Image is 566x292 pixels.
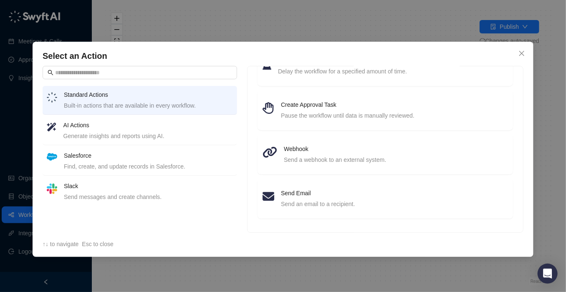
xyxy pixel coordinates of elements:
[515,47,528,60] button: Close
[64,90,233,99] h4: Standard Actions
[278,67,508,76] div: Delay the workflow for a specified amount of time.
[281,100,508,109] h4: Create Approval Task
[82,241,113,247] span: Esc to close
[281,199,508,209] div: Send an email to a recipient.
[281,111,508,120] div: Pause the workflow until data is manually reviewed.
[518,50,525,57] span: close
[64,162,233,171] div: Find, create, and update records in Salesforce.
[48,70,53,76] span: search
[281,189,508,198] h4: Send Email
[47,184,57,194] img: slack-Cn3INd-T.png
[63,121,233,130] h4: AI Actions
[284,144,508,154] h4: Webhook
[284,155,508,164] div: Send a webhook to an external system.
[47,153,57,161] img: salesforce-ChMvK6Xa.png
[64,192,233,201] div: Send messages and create channels.
[43,50,523,62] h4: Select an Action
[63,131,233,141] div: Generate insights and reports using AI.
[64,151,233,160] h4: Salesforce
[538,264,558,284] div: Open Intercom Messenger
[64,181,233,191] h4: Slack
[64,101,233,110] div: Built-in actions that are available in every workflow.
[43,241,78,247] span: ↑↓ to navigate
[47,92,57,103] img: logo-small-inverted-DW8HDUn_.png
